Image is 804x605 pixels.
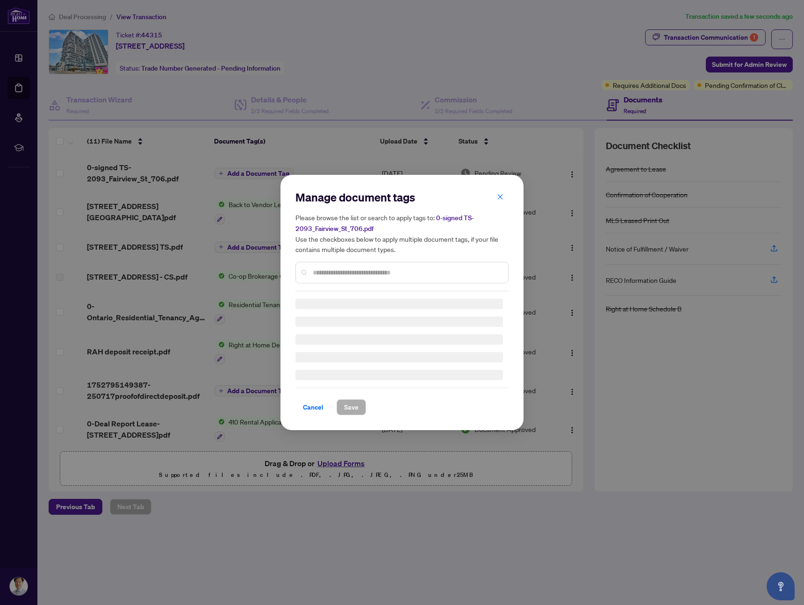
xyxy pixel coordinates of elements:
span: Cancel [303,400,323,415]
h5: Please browse the list or search to apply tags to: Use the checkboxes below to apply multiple doc... [295,212,509,254]
h2: Manage document tags [295,190,509,205]
button: Open asap [767,572,795,600]
button: Save [337,399,366,415]
button: Cancel [295,399,331,415]
span: close [497,194,503,200]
